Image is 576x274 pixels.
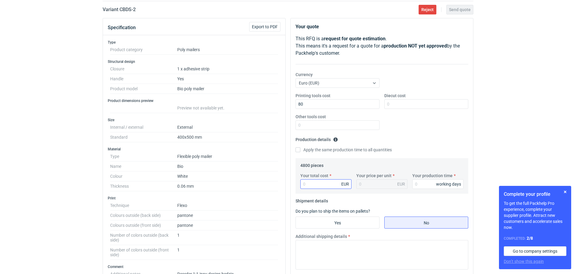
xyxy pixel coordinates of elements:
[108,118,280,122] h3: Size
[397,181,405,187] div: EUR
[108,20,136,35] button: Specification
[300,161,324,168] legend: 4800 pieces
[177,211,278,220] dd: pantone
[177,132,278,142] dd: 400x500 mm
[110,245,177,260] dt: Number of colors outside (front side)
[504,246,566,256] a: Go to company settings
[384,93,406,99] label: Diecut cost
[177,230,278,245] dd: 1
[252,25,278,29] span: Export to PDF
[108,98,280,103] h3: Product dimensions preview
[504,258,544,264] button: Don’t show this again
[296,35,468,57] p: This RFQ is a . This means it's a request for a quote for a by the Packhelp's customer.
[177,171,278,181] dd: White
[249,22,280,32] button: Export to PDF
[177,64,278,74] dd: 1 x adhesive strip
[296,135,338,142] legend: Production details
[110,171,177,181] dt: Colour
[110,84,177,94] dt: Product model
[110,201,177,211] dt: Technique
[296,209,370,214] label: Do you plan to ship the items on pallets?
[110,220,177,230] dt: Colours outside (front side)
[296,99,379,109] input: 0
[110,211,177,220] dt: Colours outside (back side)
[527,236,533,241] strong: 2 / 8
[504,235,566,242] div: Completed:
[296,196,328,203] legend: Shipment details
[419,5,436,14] button: Reject
[449,8,471,12] span: Send quote
[110,181,177,191] dt: Thickness
[296,120,379,130] input: 0
[110,230,177,245] dt: Number of colors outside (back side)
[446,5,473,14] button: Send quote
[324,36,386,42] strong: request for quote estimation
[110,132,177,142] dt: Standard
[177,84,278,94] dd: Bio poly mailer
[177,152,278,162] dd: Flexible poly mailer
[296,93,330,99] label: Printing tools cost
[296,217,379,229] label: Yes
[384,217,468,229] label: No
[110,122,177,132] dt: Internal / external
[108,147,280,152] h3: Material
[103,6,136,13] h2: Variant CBDS - 2
[421,8,434,12] span: Reject
[110,45,177,55] dt: Product category
[108,196,280,201] h3: Print
[108,40,280,45] h3: Type
[384,99,468,109] input: 0
[110,74,177,84] dt: Handle
[177,122,278,132] dd: External
[177,162,278,171] dd: Bio
[177,106,225,110] span: Preview not available yet.
[504,200,566,230] p: To get the full Packhelp Pro experience, complete your supplier profile. Attract new customers an...
[110,162,177,171] dt: Name
[436,181,461,187] div: working days
[110,64,177,74] dt: Closure
[108,264,280,269] h3: Comment
[341,181,349,187] div: EUR
[384,43,447,49] strong: production NOT yet approved
[177,220,278,230] dd: pantone
[296,24,319,29] strong: Your quote
[356,173,392,179] label: Your price per unit
[177,201,278,211] dd: Flexo
[296,72,313,78] label: Currency
[296,147,392,153] label: Apply the same production time to all quantities
[108,59,280,64] h3: Structural design
[504,191,566,198] h1: Complete your profile
[296,233,347,239] label: Additional shipping details
[177,181,278,191] dd: 0.06 mm
[177,245,278,260] dd: 1
[412,173,453,179] label: Your production time
[300,179,351,189] input: 0
[296,114,326,120] label: Other tools cost
[177,45,278,55] dd: Poly mailers
[177,74,278,84] dd: Yes
[562,188,569,195] button: Skip for now
[110,152,177,162] dt: Type
[299,81,319,85] span: Euro (EUR)
[412,179,463,189] input: 0
[300,173,328,179] label: Your total cost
